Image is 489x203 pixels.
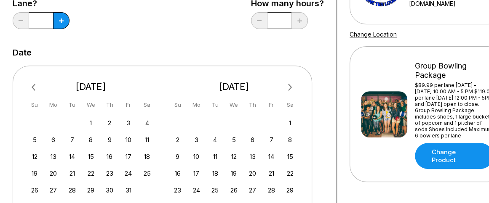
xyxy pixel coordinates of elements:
[350,31,397,38] a: Change Location
[142,151,153,162] div: Choose Saturday, October 18th, 2025
[104,151,115,162] div: Choose Thursday, October 16th, 2025
[266,134,277,145] div: Choose Friday, November 7th, 2025
[48,134,59,145] div: Choose Monday, October 6th, 2025
[266,168,277,179] div: Choose Friday, November 21st, 2025
[209,99,221,111] div: Tu
[191,185,202,196] div: Choose Monday, November 24th, 2025
[142,117,153,129] div: Choose Saturday, October 4th, 2025
[85,134,96,145] div: Choose Wednesday, October 8th, 2025
[29,168,40,179] div: Choose Sunday, October 19th, 2025
[28,81,41,94] button: Previous Month
[172,151,183,162] div: Choose Sunday, November 9th, 2025
[361,91,407,137] img: Group Bowling Package
[172,168,183,179] div: Choose Sunday, November 16th, 2025
[191,134,202,145] div: Choose Monday, November 3rd, 2025
[29,134,40,145] div: Choose Sunday, October 5th, 2025
[228,168,240,179] div: Choose Wednesday, November 19th, 2025
[123,99,134,111] div: Fr
[266,185,277,196] div: Choose Friday, November 28th, 2025
[85,185,96,196] div: Choose Wednesday, October 29th, 2025
[191,168,202,179] div: Choose Monday, November 17th, 2025
[284,151,296,162] div: Choose Saturday, November 15th, 2025
[48,185,59,196] div: Choose Monday, October 27th, 2025
[67,185,78,196] div: Choose Tuesday, October 28th, 2025
[247,99,258,111] div: Th
[67,168,78,179] div: Choose Tuesday, October 21st, 2025
[266,99,277,111] div: Fr
[85,151,96,162] div: Choose Wednesday, October 15th, 2025
[209,134,221,145] div: Choose Tuesday, November 4th, 2025
[228,151,240,162] div: Choose Wednesday, November 12th, 2025
[123,168,134,179] div: Choose Friday, October 24th, 2025
[142,99,153,111] div: Sa
[85,117,96,129] div: Choose Wednesday, October 1st, 2025
[209,151,221,162] div: Choose Tuesday, November 11th, 2025
[13,48,32,57] label: Date
[247,168,258,179] div: Choose Thursday, November 20th, 2025
[247,151,258,162] div: Choose Thursday, November 13th, 2025
[123,117,134,129] div: Choose Friday, October 3rd, 2025
[85,168,96,179] div: Choose Wednesday, October 22nd, 2025
[266,151,277,162] div: Choose Friday, November 14th, 2025
[284,117,296,129] div: Choose Saturday, November 1st, 2025
[29,151,40,162] div: Choose Sunday, October 12th, 2025
[209,185,221,196] div: Choose Tuesday, November 25th, 2025
[48,168,59,179] div: Choose Monday, October 20th, 2025
[85,99,96,111] div: We
[26,81,156,92] div: [DATE]
[123,151,134,162] div: Choose Friday, October 17th, 2025
[247,185,258,196] div: Choose Thursday, November 27th, 2025
[228,99,240,111] div: We
[228,134,240,145] div: Choose Wednesday, November 5th, 2025
[104,185,115,196] div: Choose Thursday, October 30th, 2025
[67,151,78,162] div: Choose Tuesday, October 14th, 2025
[172,185,183,196] div: Choose Sunday, November 23rd, 2025
[48,151,59,162] div: Choose Monday, October 13th, 2025
[142,134,153,145] div: Choose Saturday, October 11th, 2025
[123,134,134,145] div: Choose Friday, October 10th, 2025
[104,117,115,129] div: Choose Thursday, October 2nd, 2025
[104,134,115,145] div: Choose Thursday, October 9th, 2025
[191,151,202,162] div: Choose Monday, November 10th, 2025
[29,185,40,196] div: Choose Sunday, October 26th, 2025
[29,99,40,111] div: Su
[284,99,296,111] div: Sa
[191,99,202,111] div: Mo
[284,134,296,145] div: Choose Saturday, November 8th, 2025
[48,99,59,111] div: Mo
[247,134,258,145] div: Choose Thursday, November 6th, 2025
[209,168,221,179] div: Choose Tuesday, November 18th, 2025
[104,99,115,111] div: Th
[284,185,296,196] div: Choose Saturday, November 29th, 2025
[104,168,115,179] div: Choose Thursday, October 23rd, 2025
[67,99,78,111] div: Tu
[169,81,299,92] div: [DATE]
[67,134,78,145] div: Choose Tuesday, October 7th, 2025
[172,99,183,111] div: Su
[228,185,240,196] div: Choose Wednesday, November 26th, 2025
[284,168,296,179] div: Choose Saturday, November 22nd, 2025
[123,185,134,196] div: Choose Friday, October 31st, 2025
[172,134,183,145] div: Choose Sunday, November 2nd, 2025
[142,168,153,179] div: Choose Saturday, October 25th, 2025
[283,81,297,94] button: Next Month
[28,116,154,196] div: month 2025-10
